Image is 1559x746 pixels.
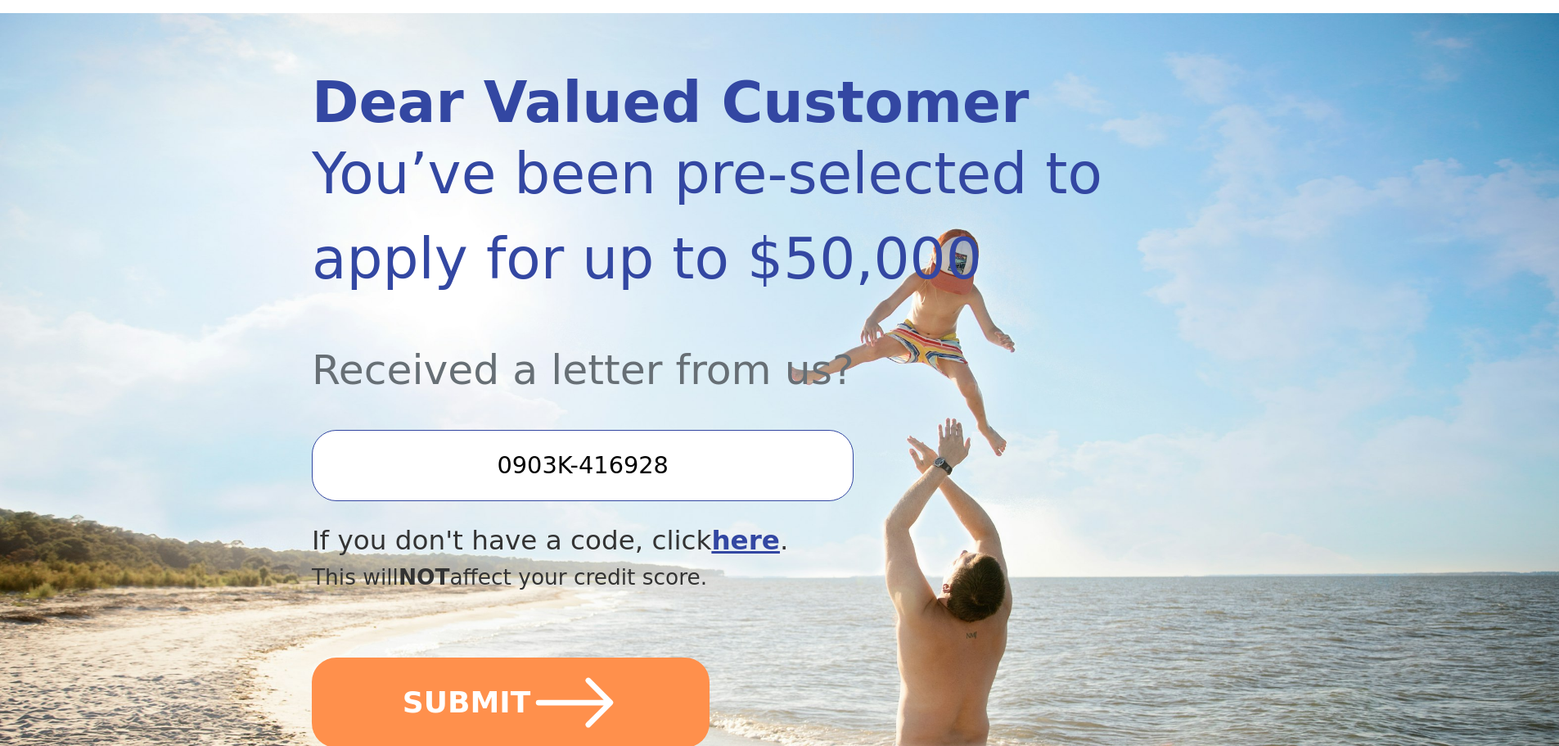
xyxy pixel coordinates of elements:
div: If you don't have a code, click . [312,521,1107,561]
input: Enter your Offer Code: [312,430,854,500]
span: NOT [399,564,450,590]
div: You’ve been pre-selected to apply for up to $50,000 [312,131,1107,301]
a: here [711,525,780,556]
div: This will affect your credit score. [312,561,1107,594]
div: Dear Valued Customer [312,75,1107,131]
div: Received a letter from us? [312,301,1107,400]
